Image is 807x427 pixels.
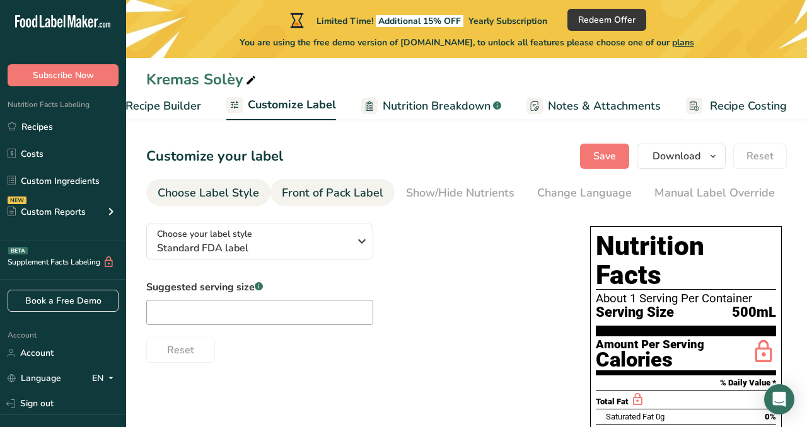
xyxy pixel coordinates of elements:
[167,343,194,358] span: Reset
[282,185,383,202] div: Front of Pack Label
[8,64,119,86] button: Subscribe Now
[33,69,94,82] span: Subscribe Now
[732,305,776,321] span: 500mL
[653,149,700,164] span: Download
[376,15,463,27] span: Additional 15% OFF
[567,9,646,31] button: Redeem Offer
[406,185,514,202] div: Show/Hide Nutrients
[526,92,661,120] a: Notes & Attachments
[710,98,787,115] span: Recipe Costing
[157,241,349,256] span: Standard FDA label
[606,412,654,421] span: Saturated Fat
[580,144,629,169] button: Save
[146,224,373,259] button: Choose your label style Standard FDA label
[596,305,674,321] span: Serving Size
[637,144,726,169] button: Download
[8,367,61,389] a: Language
[8,196,26,204] div: NEW
[596,292,776,305] div: About 1 Serving Per Container
[361,92,501,120] a: Nutrition Breakdown
[92,371,119,386] div: EN
[764,384,794,414] div: Open Intercom Messenger
[8,205,86,219] div: Custom Reports
[125,98,201,115] span: Recipe Builder
[596,232,776,290] h1: Nutrition Facts
[548,98,661,115] span: Notes & Attachments
[8,290,119,312] a: Book a Free Demo
[578,13,636,26] span: Redeem Offer
[654,185,775,202] div: Manual Label Override
[596,397,629,406] span: Total Fat
[146,146,283,167] h1: Customize your label
[596,339,704,351] div: Amount Per Serving
[158,185,259,202] div: Choose Label Style
[746,149,774,164] span: Reset
[102,92,201,120] a: Recipe Builder
[157,227,252,241] span: Choose your label style
[537,185,632,202] div: Change Language
[8,247,28,254] div: BETA
[593,149,616,164] span: Save
[596,351,704,369] div: Calories
[146,280,373,295] label: Suggested serving size
[240,36,694,49] span: You are using the free demo version of [DOMAIN_NAME], to unlock all features please choose one of...
[146,68,258,91] div: Kremas Solèy
[733,144,787,169] button: Reset
[672,37,694,48] span: plans
[686,92,787,120] a: Recipe Costing
[226,91,336,121] a: Customize Label
[146,338,215,363] button: Reset
[596,375,776,390] section: % Daily Value *
[656,412,665,421] span: 0g
[287,13,547,28] div: Limited Time!
[468,15,547,27] span: Yearly Subscription
[248,96,336,113] span: Customize Label
[765,412,776,421] span: 0%
[383,98,491,115] span: Nutrition Breakdown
